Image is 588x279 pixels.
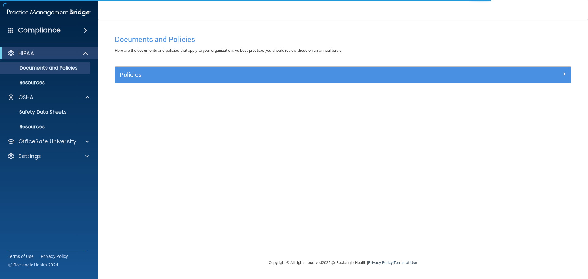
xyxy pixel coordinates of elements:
p: Documents and Policies [4,65,88,71]
a: Policies [120,70,566,80]
p: Safety Data Sheets [4,109,88,115]
img: PMB logo [7,6,91,19]
a: HIPAA [7,50,89,57]
a: Terms of Use [394,260,417,265]
a: Settings [7,153,89,160]
h5: Policies [120,71,452,78]
h4: Compliance [18,26,61,35]
a: Privacy Policy [368,260,392,265]
p: HIPAA [18,50,34,57]
a: OSHA [7,94,89,101]
div: Copyright © All rights reserved 2025 @ Rectangle Health | | [231,253,455,273]
p: Resources [4,80,88,86]
h4: Documents and Policies [115,36,571,43]
p: OfficeSafe University [18,138,76,145]
a: OfficeSafe University [7,138,89,145]
span: Here are the documents and policies that apply to your organization. As best practice, you should... [115,48,342,53]
p: Resources [4,124,88,130]
a: Terms of Use [8,253,33,259]
p: OSHA [18,94,34,101]
p: Settings [18,153,41,160]
a: Privacy Policy [41,253,68,259]
span: Ⓒ Rectangle Health 2024 [8,262,58,268]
